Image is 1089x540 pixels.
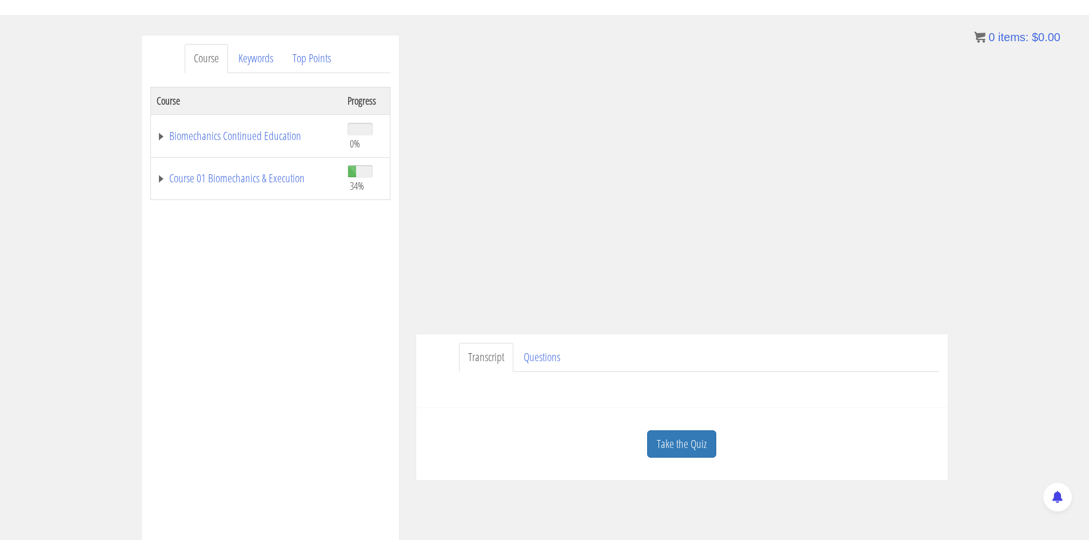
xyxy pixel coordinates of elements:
[157,130,336,142] a: Biomechanics Continued Education
[974,31,986,43] img: icon11.png
[229,44,282,73] a: Keywords
[459,343,513,372] a: Transcript
[350,137,360,150] span: 0%
[150,87,342,114] th: Course
[284,44,340,73] a: Top Points
[1032,31,1038,43] span: $
[342,87,390,114] th: Progress
[157,173,336,184] a: Course 01 Biomechanics & Execution
[998,31,1028,43] span: items:
[974,31,1060,43] a: 0 items: $0.00
[988,31,995,43] span: 0
[350,179,364,192] span: 34%
[1032,31,1060,43] bdi: 0.00
[514,343,569,372] a: Questions
[647,430,716,458] a: Take the Quiz
[185,44,228,73] a: Course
